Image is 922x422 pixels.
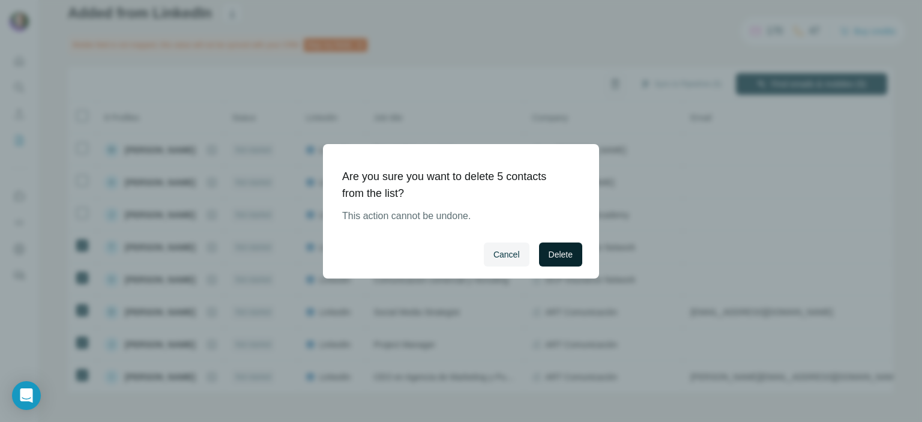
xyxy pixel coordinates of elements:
span: Delete [549,249,573,261]
button: Cancel [484,243,529,267]
span: Cancel [493,249,520,261]
p: This action cannot be undone. [342,209,570,223]
div: Open Intercom Messenger [12,381,41,410]
button: Delete [539,243,582,267]
h1: Are you sure you want to delete 5 contacts from the list? [342,168,570,202]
